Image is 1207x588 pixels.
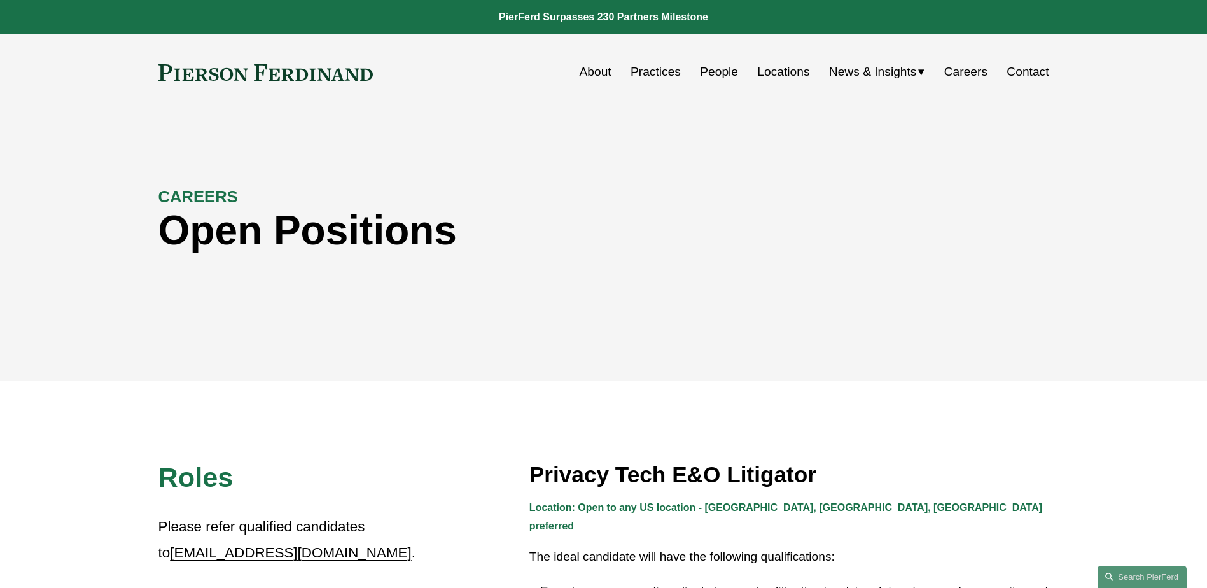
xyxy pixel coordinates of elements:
[1007,60,1049,84] a: Contact
[757,60,809,84] a: Locations
[1098,566,1187,588] a: Search this site
[529,461,1049,489] h3: Privacy Tech E&O Litigator
[158,514,418,566] p: Please refer qualified candidates to .
[580,60,611,84] a: About
[700,60,738,84] a: People
[170,545,411,561] a: [EMAIL_ADDRESS][DOMAIN_NAME]
[631,60,681,84] a: Practices
[158,462,234,493] span: Roles
[529,502,1045,531] strong: Location: Open to any US location - [GEOGRAPHIC_DATA], [GEOGRAPHIC_DATA], [GEOGRAPHIC_DATA] prefe...
[829,61,917,83] span: News & Insights
[158,188,238,206] strong: CAREERS
[529,546,1049,568] p: The ideal candidate will have the following qualifications:
[829,60,925,84] a: folder dropdown
[944,60,987,84] a: Careers
[158,207,827,254] h1: Open Positions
